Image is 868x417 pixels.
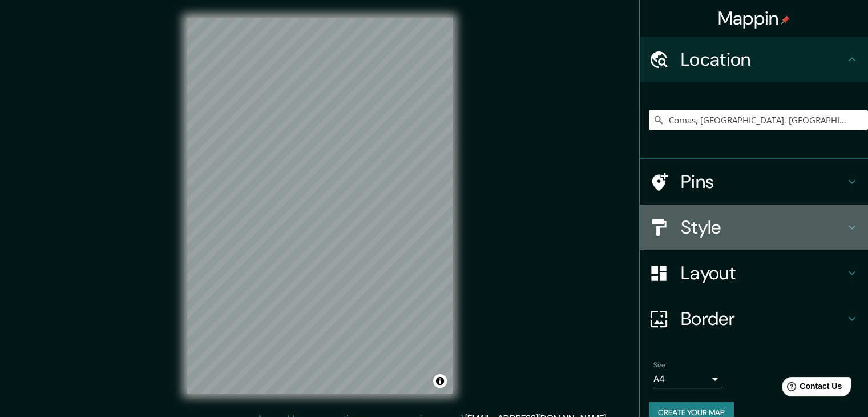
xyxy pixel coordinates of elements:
canvas: Map [187,18,453,394]
h4: Layout [681,262,845,284]
div: Layout [640,250,868,296]
h4: Border [681,307,845,330]
img: pin-icon.png [781,15,790,25]
div: Pins [640,159,868,205]
h4: Pins [681,170,845,193]
h4: Location [681,48,845,71]
div: Style [640,205,868,250]
h4: Mappin [718,7,790,30]
div: Location [640,37,868,82]
div: Border [640,296,868,342]
label: Size [653,360,665,370]
iframe: Help widget launcher [766,372,855,404]
button: Toggle attribution [433,374,447,388]
h4: Style [681,216,845,239]
div: A4 [653,370,722,388]
input: Pick your city or area [649,110,868,130]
